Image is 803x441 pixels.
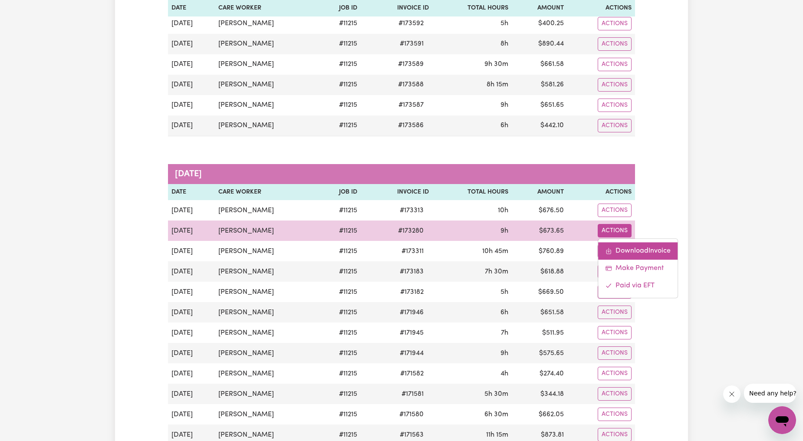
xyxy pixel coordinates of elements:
td: # 11215 [319,200,361,220]
td: [PERSON_NAME] [215,343,319,363]
td: $ 661.58 [512,54,567,75]
iframe: Message from company [744,384,796,403]
td: $ 511.95 [512,323,567,343]
td: [DATE] [168,241,215,261]
span: # 173592 [393,18,429,29]
td: [DATE] [168,54,215,75]
span: # 171581 [396,389,429,399]
td: # 11215 [319,343,361,363]
td: # 11215 [319,384,361,404]
th: Care Worker [215,184,319,201]
span: # 171945 [395,328,429,338]
span: 5 hours 30 minutes [484,391,508,398]
td: $ 662.05 [512,404,567,425]
span: 10 hours 45 minutes [482,248,508,255]
td: # 11215 [319,241,361,261]
span: # 173182 [395,287,429,297]
button: Actions [598,224,632,237]
td: [PERSON_NAME] [215,95,319,115]
td: [DATE] [168,261,215,282]
span: 6 hours [500,309,508,316]
td: $ 676.50 [512,200,567,220]
td: [DATE] [168,282,215,302]
iframe: Button to launch messaging window [768,406,796,434]
span: 9 hours 30 minutes [484,61,508,68]
td: $ 575.65 [512,343,567,363]
td: $ 442.10 [512,115,567,136]
td: $ 760.89 [512,241,567,261]
span: 8 hours [500,40,508,47]
th: Job ID [319,184,361,201]
td: [DATE] [168,200,215,220]
td: [PERSON_NAME] [215,75,319,95]
span: # 173183 [395,267,429,277]
button: Actions [598,387,632,401]
td: [DATE] [168,343,215,363]
td: [DATE] [168,384,215,404]
td: # 11215 [319,302,361,323]
td: [DATE] [168,115,215,136]
td: [PERSON_NAME] [215,34,319,54]
td: # 11215 [319,220,361,241]
td: $ 274.40 [512,363,567,384]
td: # 11215 [319,363,361,384]
td: # 11215 [319,75,361,95]
button: Actions [598,58,632,71]
span: # 173588 [393,79,429,90]
span: # 173313 [395,205,429,216]
td: $ 673.65 [512,220,567,241]
th: Total Hours [432,184,512,201]
span: # 173311 [396,246,429,257]
td: [DATE] [168,13,215,34]
span: 9 hours [500,227,508,234]
td: [DATE] [168,363,215,384]
td: [PERSON_NAME] [215,115,319,136]
span: 7 hours [501,329,508,336]
button: Actions [598,78,632,92]
iframe: Close message [723,385,740,403]
td: [PERSON_NAME] [215,241,319,261]
a: Mark invoice #173280 as paid via EFT [598,277,678,295]
td: [PERSON_NAME] [215,220,319,241]
span: # 173280 [393,226,429,236]
th: Actions [567,184,635,201]
td: $ 618.88 [512,261,567,282]
td: $ 400.25 [512,13,567,34]
button: Actions [598,119,632,132]
td: [DATE] [168,75,215,95]
th: Invoice ID [361,184,432,201]
span: 7 hours 30 minutes [485,268,508,275]
th: Date [168,184,215,201]
th: Amount [512,184,567,201]
button: Actions [598,367,632,380]
span: 5 hours [500,20,508,27]
td: $ 669.50 [512,282,567,302]
td: $ 344.18 [512,384,567,404]
td: [PERSON_NAME] [215,200,319,220]
td: # 11215 [319,95,361,115]
span: 9 hours [500,350,508,357]
span: # 171944 [395,348,429,359]
span: 11 hours 15 minutes [486,431,508,438]
td: [PERSON_NAME] [215,261,319,282]
span: # 171563 [395,430,429,440]
span: # 173587 [393,100,429,110]
td: [DATE] [168,323,215,343]
span: Need any help? [5,6,53,13]
span: 5 hours [500,289,508,296]
button: Actions [598,204,632,217]
td: [PERSON_NAME] [215,363,319,384]
td: # 11215 [319,54,361,75]
td: # 11215 [319,115,361,136]
td: [DATE] [168,404,215,425]
td: $ 651.65 [512,95,567,115]
button: Actions [598,306,632,319]
td: $ 651.58 [512,302,567,323]
button: Actions [598,408,632,421]
td: # 11215 [319,13,361,34]
button: Actions [598,99,632,112]
td: # 11215 [319,282,361,302]
span: 8 hours 15 minutes [487,81,508,88]
span: # 173591 [395,39,429,49]
td: [PERSON_NAME] [215,13,319,34]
